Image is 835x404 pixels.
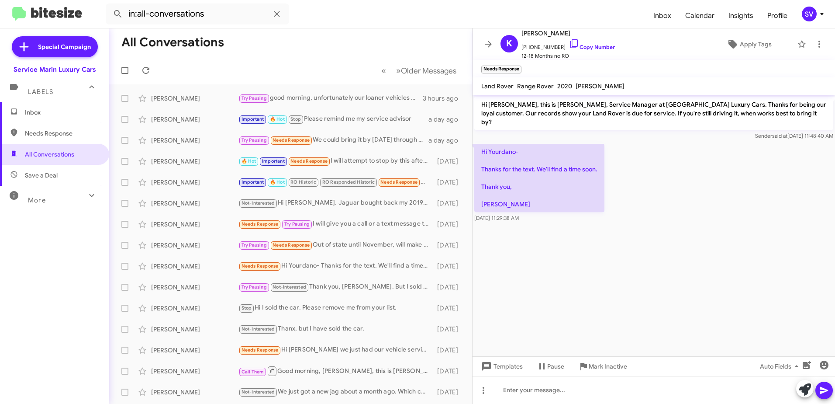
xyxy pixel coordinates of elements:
[433,388,465,397] div: [DATE]
[121,35,224,49] h1: All Conversations
[474,97,833,130] p: Hi [PERSON_NAME], this is [PERSON_NAME], Service Manager at [GEOGRAPHIC_DATA] Luxury Cars. Thanks...
[238,177,433,187] div: Ok. Will do
[242,347,279,353] span: Needs Response
[28,196,46,204] span: More
[589,359,627,374] span: Mark Inactive
[391,62,462,80] button: Next
[151,262,238,271] div: [PERSON_NAME]
[433,262,465,271] div: [DATE]
[433,241,465,250] div: [DATE]
[238,303,433,313] div: Hi I sold the car. Please remove me from your list.
[238,366,433,376] div: Good morning, [PERSON_NAME], this is [PERSON_NAME] from [PERSON_NAME] Cars returning your call. I...
[242,95,267,101] span: Try Pausing
[273,284,306,290] span: Not-Interested
[270,116,285,122] span: 🔥 Hot
[678,3,721,28] a: Calendar
[433,304,465,313] div: [DATE]
[704,36,793,52] button: Apply Tags
[242,137,267,143] span: Try Pausing
[151,346,238,355] div: [PERSON_NAME]
[721,3,760,28] a: Insights
[238,219,433,229] div: I will give you a call or a text message to let you know when I can come in real soon
[25,108,99,117] span: Inbox
[433,346,465,355] div: [DATE]
[151,199,238,208] div: [PERSON_NAME]
[322,179,375,185] span: RO Responded Historic
[238,345,433,355] div: Hi [PERSON_NAME] we just had our vehicle serviced on 8/25. Is there a recall or something that ne...
[14,65,96,74] div: Service Marin Luxury Cars
[480,359,523,374] span: Templates
[530,359,571,374] button: Pause
[242,326,275,332] span: Not-Interested
[517,82,554,90] span: Range Rover
[151,325,238,334] div: [PERSON_NAME]
[238,198,433,208] div: Hi [PERSON_NAME]. Jaguar bought back my 2019 I-Pace last May. Please update your records. Thanks,...
[506,37,512,51] span: K
[38,42,91,51] span: Special Campaign
[242,158,256,164] span: 🔥 Hot
[433,157,465,166] div: [DATE]
[473,359,530,374] button: Templates
[433,199,465,208] div: [DATE]
[428,115,465,124] div: a day ago
[12,36,98,57] a: Special Campaign
[760,3,794,28] a: Profile
[740,36,772,52] span: Apply Tags
[238,282,433,292] div: Thank you, [PERSON_NAME]. But I sold the car
[151,178,238,187] div: [PERSON_NAME]
[433,220,465,229] div: [DATE]
[242,200,275,206] span: Not-Interested
[481,66,521,73] small: Needs Response
[151,136,238,145] div: [PERSON_NAME]
[242,263,279,269] span: Needs Response
[242,179,264,185] span: Important
[423,94,465,103] div: 3 hours ago
[242,284,267,290] span: Try Pausing
[396,65,401,76] span: »
[521,38,615,52] span: [PHONE_NUMBER]
[753,359,809,374] button: Auto Fields
[242,221,279,227] span: Needs Response
[151,157,238,166] div: [PERSON_NAME]
[151,304,238,313] div: [PERSON_NAME]
[238,114,428,124] div: Please remind me my service advisor
[151,241,238,250] div: [PERSON_NAME]
[238,93,423,103] div: good morning, unfortunately our loaner vehicles are booked out until the [DATE]. The 6th and 13th...
[376,62,391,80] button: Previous
[238,135,428,145] div: We could bring it by [DATE] through [DATE] (9/30 to 10/2) or next week [DATE] (10/7). But we will...
[242,116,264,122] span: Important
[576,82,625,90] span: [PERSON_NAME]
[474,215,519,221] span: [DATE] 11:29:38 AM
[106,3,289,24] input: Search
[646,3,678,28] a: Inbox
[238,387,433,397] div: We just got a new jag about a month ago. Which car are you texting about?
[521,28,615,38] span: [PERSON_NAME]
[151,367,238,376] div: [PERSON_NAME]
[755,132,833,139] span: Sender [DATE] 11:48:40 AM
[794,7,825,21] button: SV
[381,65,386,76] span: «
[433,325,465,334] div: [DATE]
[284,221,310,227] span: Try Pausing
[557,82,572,90] span: 2020
[238,240,433,250] div: Out of state until November, will make an app.
[151,388,238,397] div: [PERSON_NAME]
[569,44,615,50] a: Copy Number
[238,156,433,166] div: I will attempt to stop by this afternoon...the speaker vibration is worse than the blown speaker ...
[242,389,275,395] span: Not-Interested
[262,158,285,164] span: Important
[273,137,310,143] span: Needs Response
[242,369,264,375] span: Call Them
[433,283,465,292] div: [DATE]
[238,324,433,334] div: Thanx, but I have sold the car.
[290,179,316,185] span: RO Historic
[151,115,238,124] div: [PERSON_NAME]
[772,132,787,139] span: said at
[242,305,252,311] span: Stop
[428,136,465,145] div: a day ago
[151,283,238,292] div: [PERSON_NAME]
[242,242,267,248] span: Try Pausing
